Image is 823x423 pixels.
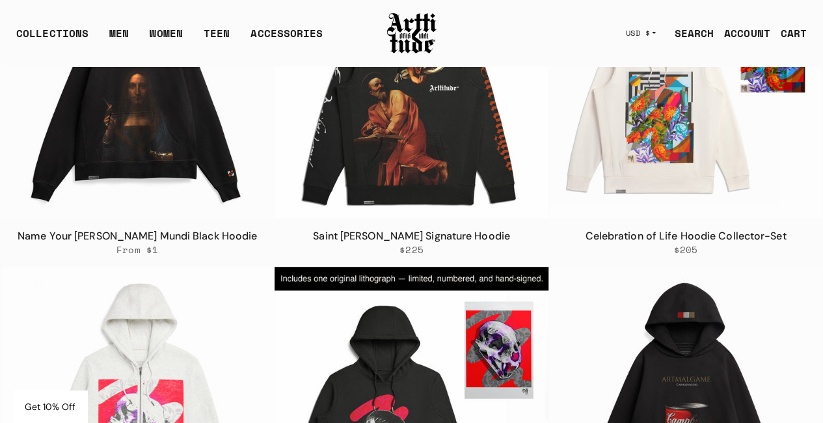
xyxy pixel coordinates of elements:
[150,25,183,51] a: WOMEN
[664,20,714,46] a: SEARCH
[313,229,510,243] a: Saint [PERSON_NAME] Signature Hoodie
[399,244,424,256] span: $225
[109,25,129,51] a: MEN
[770,20,807,46] a: Open cart
[6,25,333,51] ul: Main navigation
[618,19,664,48] button: USD $
[18,229,257,243] a: Name Your [PERSON_NAME] Mundi Black Hoodie
[25,401,75,413] span: Get 10% Off
[714,20,770,46] a: ACCOUNT
[204,25,230,51] a: TEEN
[585,229,786,243] a: Celebration of Life Hoodie Collector-Set
[626,28,651,38] span: USD $
[116,244,159,256] span: From $1
[781,25,807,41] div: CART
[250,25,323,51] div: ACCESSORIES
[673,244,697,256] span: $205
[386,11,438,55] img: Arttitude
[16,25,88,51] div: COLLECTIONS
[13,390,87,423] div: Get 10% Off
